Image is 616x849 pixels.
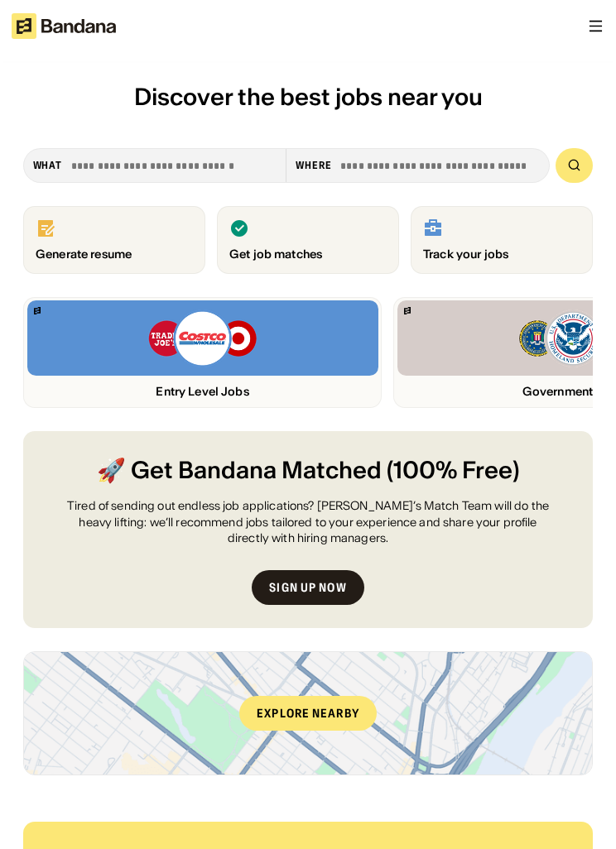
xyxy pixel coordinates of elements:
a: Explore nearby [24,652,592,775]
div: Track your jobs [423,247,580,261]
div: Where [296,159,332,172]
div: Sign up now [269,582,346,593]
a: Get job matches [217,206,399,273]
a: Track your jobs [411,206,593,273]
div: Get job matches [229,247,387,261]
div: what [33,159,63,172]
div: Generate resume [36,247,193,261]
a: Bandana logoTrader Joe’s, Costco, Target logosEntry Level Jobs [23,297,382,408]
img: Bandana logo [404,307,411,314]
img: Bandana logo [34,307,41,314]
img: Bandana logotype [12,13,116,40]
div: Explore nearby [239,696,377,731]
a: Sign up now [252,570,363,605]
div: Tired of sending out endless job applications? [PERSON_NAME]’s Match Team will do the heavy lifti... [58,498,558,547]
span: 🚀 Get Bandana Matched [97,454,382,487]
span: (100% Free) [387,454,519,487]
span: Discover the best jobs near you [134,82,483,112]
img: Trader Joe’s, Costco, Target logos [147,309,257,367]
a: Generate resume [23,206,205,273]
div: Entry Level Jobs [27,385,378,399]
